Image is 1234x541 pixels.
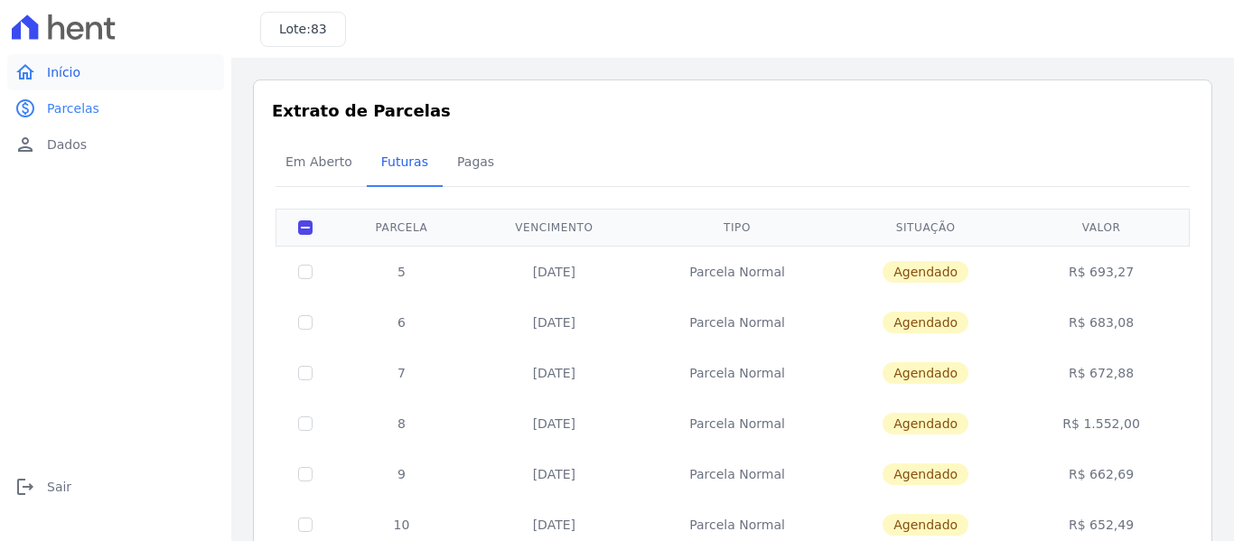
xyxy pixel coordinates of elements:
span: Pagas [446,144,505,180]
td: [DATE] [469,297,640,348]
th: Valor [1016,209,1186,246]
td: R$ 672,88 [1016,348,1186,398]
span: Agendado [883,413,968,434]
td: 9 [334,449,469,499]
span: Dados [47,135,87,154]
i: logout [14,476,36,498]
td: R$ 683,08 [1016,297,1186,348]
td: [DATE] [469,398,640,449]
a: Futuras [367,140,443,187]
span: Em Aberto [275,144,363,180]
h3: Lote: [279,20,327,39]
span: Agendado [883,514,968,536]
a: personDados [7,126,224,163]
span: Agendado [883,463,968,485]
a: paidParcelas [7,90,224,126]
span: Agendado [883,312,968,333]
i: home [14,61,36,83]
td: R$ 1.552,00 [1016,398,1186,449]
td: [DATE] [469,246,640,297]
span: Agendado [883,261,968,283]
a: Pagas [443,140,509,187]
td: 5 [334,246,469,297]
span: Parcelas [47,99,99,117]
td: 8 [334,398,469,449]
i: paid [14,98,36,119]
span: Início [47,63,80,81]
th: Vencimento [469,209,640,246]
td: R$ 662,69 [1016,449,1186,499]
td: Parcela Normal [640,398,835,449]
i: person [14,134,36,155]
span: Agendado [883,362,968,384]
a: Em Aberto [271,140,367,187]
a: logoutSair [7,469,224,505]
td: Parcela Normal [640,297,835,348]
a: homeInício [7,54,224,90]
th: Parcela [334,209,469,246]
th: Situação [835,209,1016,246]
h3: Extrato de Parcelas [272,98,1193,123]
td: Parcela Normal [640,449,835,499]
td: R$ 693,27 [1016,246,1186,297]
td: 6 [334,297,469,348]
span: Sair [47,478,71,496]
td: Parcela Normal [640,348,835,398]
th: Tipo [640,209,835,246]
td: Parcela Normal [640,246,835,297]
td: 7 [334,348,469,398]
td: [DATE] [469,348,640,398]
span: Futuras [370,144,439,180]
span: 83 [311,22,327,36]
td: [DATE] [469,449,640,499]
